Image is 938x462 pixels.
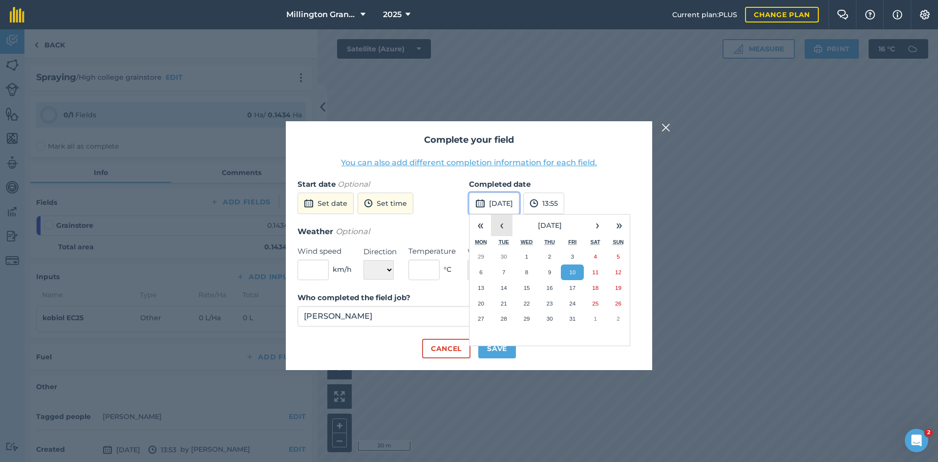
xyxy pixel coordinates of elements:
img: A cog icon [919,10,931,20]
button: 7 October 2025 [492,264,515,280]
button: 12 October 2025 [607,264,630,280]
button: 25 October 2025 [584,296,607,311]
abbr: 28 October 2025 [501,315,507,322]
abbr: 11 October 2025 [592,269,598,275]
abbr: 26 October 2025 [615,300,621,307]
abbr: Sunday [613,239,623,245]
button: 15 October 2025 [515,280,538,296]
button: 22 October 2025 [515,296,538,311]
button: 16 October 2025 [538,280,561,296]
abbr: 20 October 2025 [478,300,484,307]
button: 14 October 2025 [492,280,515,296]
iframe: Intercom live chat [905,429,928,452]
abbr: 4 October 2025 [594,253,597,260]
abbr: 12 October 2025 [615,269,621,275]
h2: Complete your field [298,133,640,147]
button: 1 October 2025 [515,249,538,264]
abbr: 1 October 2025 [525,253,528,260]
button: « [469,215,491,236]
span: 2 [925,429,933,437]
button: 10 October 2025 [561,264,584,280]
img: svg+xml;base64,PD94bWwgdmVyc2lvbj0iMS4wIiBlbmNvZGluZz0idXRmLTgiPz4KPCEtLSBHZW5lcmF0b3I6IEFkb2JlIE... [304,198,314,209]
button: 3 October 2025 [561,249,584,264]
button: 1 November 2025 [584,311,607,327]
button: 2 October 2025 [538,249,561,264]
button: [DATE] [469,193,519,214]
abbr: 21 October 2025 [501,300,507,307]
abbr: Friday [568,239,576,245]
abbr: 23 October 2025 [546,300,553,307]
button: 8 October 2025 [515,264,538,280]
button: 17 October 2025 [561,280,584,296]
abbr: 16 October 2025 [546,285,553,291]
span: [DATE] [538,221,562,230]
span: Current plan : PLUS [672,9,737,20]
strong: Start date [298,179,336,189]
img: svg+xml;base64,PD94bWwgdmVyc2lvbj0iMS4wIiBlbmNvZGluZz0idXRmLTgiPz4KPCEtLSBHZW5lcmF0b3I6IEFkb2JlIE... [364,198,373,209]
abbr: 2 October 2025 [548,253,551,260]
img: Two speech bubbles overlapping with the left bubble in the forefront [837,10,849,20]
button: ‹ [491,215,512,236]
strong: Who completed the field job? [298,293,410,302]
img: fieldmargin Logo [10,7,24,22]
img: svg+xml;base64,PD94bWwgdmVyc2lvbj0iMS4wIiBlbmNvZGluZz0idXRmLTgiPz4KPCEtLSBHZW5lcmF0b3I6IEFkb2JlIE... [530,198,538,209]
abbr: 3 October 2025 [571,253,574,260]
abbr: 2 November 2025 [617,315,619,322]
button: 30 September 2025 [492,249,515,264]
abbr: Thursday [544,239,555,245]
button: 11 October 2025 [584,264,607,280]
a: Change plan [745,7,819,22]
abbr: Saturday [591,239,600,245]
button: 20 October 2025 [469,296,492,311]
button: 28 October 2025 [492,311,515,327]
span: ° C [444,264,451,275]
button: 19 October 2025 [607,280,630,296]
button: 27 October 2025 [469,311,492,327]
button: 30 October 2025 [538,311,561,327]
abbr: 13 October 2025 [478,285,484,291]
em: Optional [338,179,370,189]
h3: Weather [298,225,640,238]
abbr: 10 October 2025 [569,269,576,275]
button: Set date [298,193,354,214]
button: 29 October 2025 [515,311,538,327]
button: 18 October 2025 [584,280,607,296]
abbr: 27 October 2025 [478,315,484,322]
button: 6 October 2025 [469,264,492,280]
button: 21 October 2025 [492,296,515,311]
button: » [608,215,630,236]
abbr: 15 October 2025 [524,285,530,291]
label: Weather [468,246,516,258]
abbr: 24 October 2025 [569,300,576,307]
abbr: 30 October 2025 [546,315,553,322]
abbr: 30 September 2025 [501,253,507,260]
abbr: 31 October 2025 [569,315,576,322]
abbr: 18 October 2025 [592,285,598,291]
label: Wind speed [298,245,352,257]
img: svg+xml;base64,PHN2ZyB4bWxucz0iaHR0cDovL3d3dy53My5vcmcvMjAwMC9zdmciIHdpZHRoPSIyMiIgaGVpZ2h0PSIzMC... [661,122,670,133]
button: 4 October 2025 [584,249,607,264]
abbr: 8 October 2025 [525,269,528,275]
strong: Completed date [469,179,531,189]
abbr: 14 October 2025 [501,285,507,291]
img: A question mark icon [864,10,876,20]
abbr: Wednesday [521,239,533,245]
img: svg+xml;base64,PHN2ZyB4bWxucz0iaHR0cDovL3d3dy53My5vcmcvMjAwMC9zdmciIHdpZHRoPSIxNyIgaGVpZ2h0PSIxNy... [893,9,902,21]
abbr: 7 October 2025 [502,269,505,275]
button: 5 October 2025 [607,249,630,264]
abbr: 6 October 2025 [479,269,482,275]
abbr: 22 October 2025 [524,300,530,307]
abbr: Tuesday [499,239,509,245]
button: 13 October 2025 [469,280,492,296]
img: svg+xml;base64,PD94bWwgdmVyc2lvbj0iMS4wIiBlbmNvZGluZz0idXRmLTgiPz4KPCEtLSBHZW5lcmF0b3I6IEFkb2JlIE... [475,198,485,209]
button: 29 September 2025 [469,249,492,264]
button: You can also add different completion information for each field. [341,157,597,169]
abbr: 19 October 2025 [615,285,621,291]
abbr: 25 October 2025 [592,300,598,307]
button: Set time [358,193,413,214]
label: Temperature [408,245,456,257]
span: 2025 [383,9,402,21]
button: › [587,215,608,236]
em: Optional [336,227,370,236]
button: 9 October 2025 [538,264,561,280]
